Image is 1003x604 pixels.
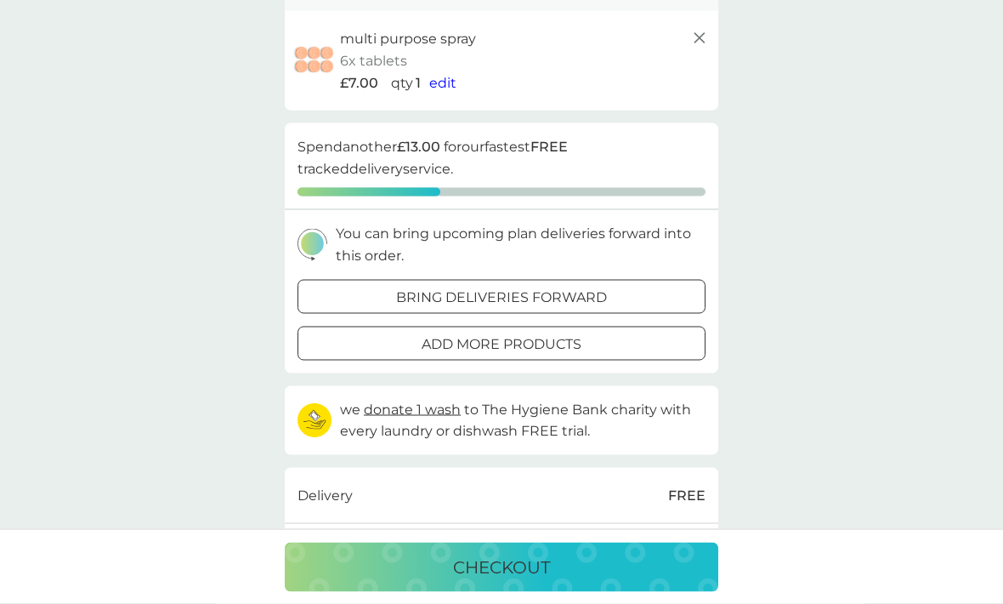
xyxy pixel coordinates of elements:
button: bring deliveries forward [297,280,705,314]
p: You can bring upcoming plan deliveries forward into this order. [336,223,705,266]
strong: FREE [530,139,568,155]
span: donate 1 wash [364,402,461,418]
p: 6x tablets [340,50,407,72]
p: 1 [416,72,421,94]
button: checkout [285,543,718,592]
span: edit [429,75,456,91]
p: add more products [422,333,581,356]
span: £7.00 [340,72,378,94]
p: qty [391,72,413,94]
button: add more products [297,327,705,361]
p: checkout [453,554,550,581]
strong: £13.00 [397,139,440,155]
p: we to The Hygiene Bank charity with every laundry or dishwash FREE trial. [340,399,705,442]
p: bring deliveries forward [396,287,607,309]
p: multi purpose spray [340,28,476,50]
p: FREE [668,485,705,507]
p: Delivery [297,485,353,507]
img: delivery-schedule.svg [297,229,327,260]
button: edit [429,72,456,94]
p: Spend another for our fastest tracked delivery service. [297,136,705,179]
